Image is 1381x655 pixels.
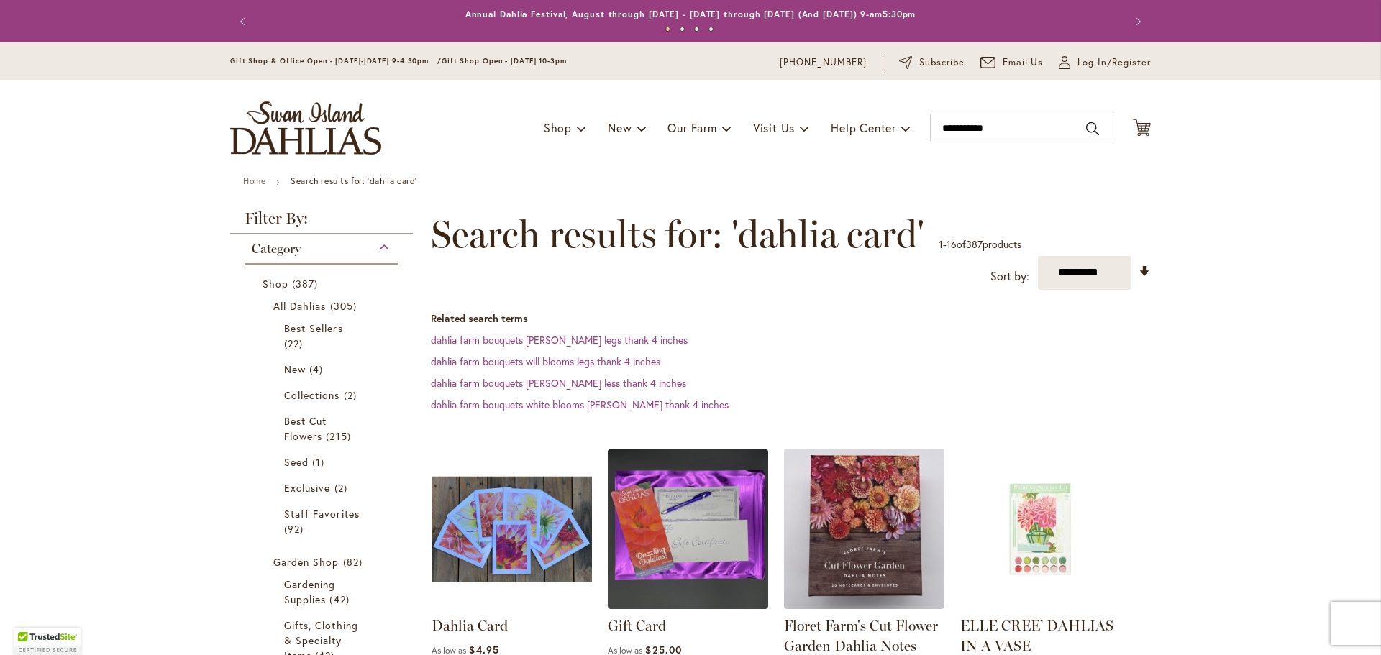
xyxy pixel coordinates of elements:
label: Sort by: [990,263,1029,290]
a: dahlia farm bouquets [PERSON_NAME] legs thank 4 inches [431,333,688,347]
span: Seed [284,455,309,469]
a: Gift Card [608,617,666,634]
a: Seed [284,454,363,470]
img: Floret Farm's Cut Flower Garden Dahlia Notes - FRONT [784,449,944,609]
span: 215 [326,429,354,444]
div: TrustedSite Certified [14,628,81,655]
a: Group shot of Dahlia Cards [432,598,592,612]
span: Best Sellers [284,321,343,335]
span: Subscribe [919,55,965,70]
img: Group shot of Dahlia Cards [432,449,592,609]
a: Exclusive [284,480,363,495]
span: 387 [292,276,322,291]
a: [PHONE_NUMBER] [780,55,867,70]
span: 42 [329,592,352,607]
span: Help Center [831,120,896,135]
img: ELLE CREE’ DAHLIAS IN A VASE [960,449,1121,609]
a: Annual Dahlia Festival, August through [DATE] - [DATE] through [DATE] (And [DATE]) 9-am5:30pm [465,9,916,19]
button: 3 of 4 [694,27,699,32]
a: dahlia farm bouquets will blooms legs thank 4 inches [431,354,660,368]
a: Staff Favorites [284,506,363,536]
span: Visit Us [753,120,795,135]
p: - of products [939,233,1021,256]
span: Shop [544,120,572,135]
a: dahlia farm bouquets [PERSON_NAME] less thank 4 inches [431,376,686,390]
a: Log In/Register [1059,55,1151,70]
span: 22 [284,336,306,351]
a: Best Cut Flowers [284,413,363,444]
span: New [284,362,306,376]
a: Dahlia Card [432,617,508,634]
button: Previous [230,7,259,36]
a: Garden Shop [273,554,373,569]
span: Category [252,241,301,257]
button: Next [1122,7,1151,36]
span: Exclusive [284,481,330,495]
a: Best Sellers [284,321,363,351]
span: Collections [284,388,340,402]
a: Email Us [980,55,1044,70]
span: Email Us [1003,55,1044,70]
a: store logo [230,101,381,155]
span: New [608,120,632,135]
span: Staff Favorites [284,507,360,521]
a: Gift Certificate [608,598,768,612]
span: 305 [330,298,360,313]
span: Our Farm [667,120,716,135]
a: ELLE CREE’ DAHLIAS IN A VASE [960,617,1113,654]
span: 82 [343,554,366,569]
span: 1 [939,237,943,251]
span: 387 [966,237,983,251]
span: All Dahlias [273,299,327,313]
a: All Dahlias [273,298,373,313]
span: Search results for: 'dahlia card' [431,213,924,256]
span: Gift Shop Open - [DATE] 10-3pm [442,56,567,65]
span: Best Cut Flowers [284,414,327,443]
a: New [284,362,363,377]
span: 2 [334,480,351,495]
a: Floret Farm's Cut Flower Garden Dahlia Notes - FRONT [784,598,944,612]
span: Log In/Register [1077,55,1151,70]
span: Shop [263,277,288,290]
span: 1 [312,454,328,470]
img: Gift Certificate [608,449,768,609]
a: Gardening Supplies [284,577,363,607]
span: Gardening Supplies [284,577,335,606]
a: ELLE CREE’ DAHLIAS IN A VASE [960,598,1121,612]
button: 4 of 4 [708,27,714,32]
a: Floret Farm's Cut Flower Garden Dahlia Notes [784,617,938,654]
a: Shop [263,276,384,291]
button: 1 of 4 [665,27,670,32]
a: Home [243,175,265,186]
button: 2 of 4 [680,27,685,32]
span: Gift Shop & Office Open - [DATE]-[DATE] 9-4:30pm / [230,56,442,65]
span: 2 [344,388,360,403]
a: Subscribe [899,55,965,70]
strong: Filter By: [230,211,413,234]
span: 16 [947,237,957,251]
span: 4 [309,362,327,377]
a: Collections [284,388,363,403]
span: 92 [284,521,307,536]
strong: Search results for: 'dahlia card' [291,175,417,186]
dt: Related search terms [431,311,1151,326]
span: Garden Shop [273,555,339,569]
a: dahlia farm bouquets white blooms [PERSON_NAME] thank 4 inches [431,398,729,411]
